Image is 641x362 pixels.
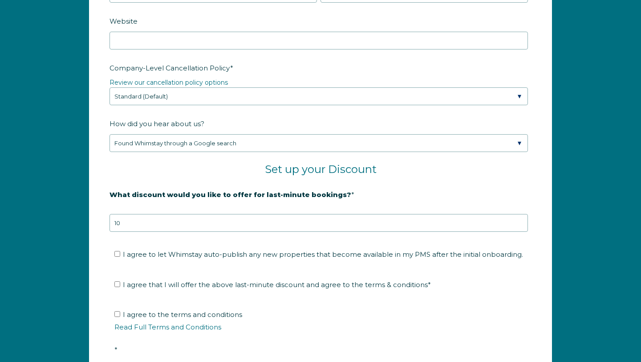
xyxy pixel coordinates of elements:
[114,311,120,317] input: I agree to the terms and conditionsRead Full Terms and Conditions*
[110,117,204,131] span: How did you hear about us?
[110,205,249,213] strong: 20% is recommended, minimum of 10%
[110,78,228,86] a: Review our cancellation policy options
[114,310,533,354] span: I agree to the terms and conditions
[114,251,120,257] input: I agree to let Whimstay auto-publish any new properties that become available in my PMS after the...
[265,163,377,176] span: Set up your Discount
[123,250,523,259] span: I agree to let Whimstay auto-publish any new properties that become available in my PMS after the...
[110,14,138,28] span: Website
[110,61,230,75] span: Company-Level Cancellation Policy
[114,323,221,331] a: Read Full Terms and Conditions
[110,190,351,199] strong: What discount would you like to offer for last-minute bookings?
[114,281,120,287] input: I agree that I will offer the above last-minute discount and agree to the terms & conditions*
[123,280,431,289] span: I agree that I will offer the above last-minute discount and agree to the terms & conditions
